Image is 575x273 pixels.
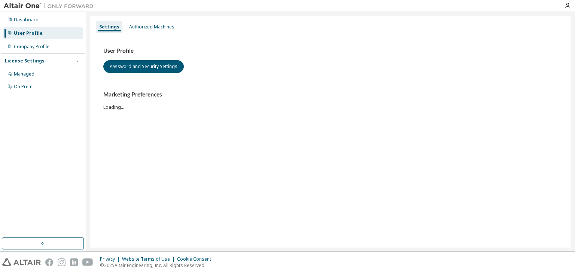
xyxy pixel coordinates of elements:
[2,258,41,266] img: altair_logo.svg
[45,258,53,266] img: facebook.svg
[100,256,122,262] div: Privacy
[58,258,66,266] img: instagram.svg
[103,47,558,55] h3: User Profile
[14,17,39,23] div: Dashboard
[103,60,184,73] button: Password and Security Settings
[82,258,93,266] img: youtube.svg
[177,256,216,262] div: Cookie Consent
[100,262,216,269] p: © 2025 Altair Engineering, Inc. All Rights Reserved.
[14,44,49,50] div: Company Profile
[14,84,33,90] div: On Prem
[70,258,78,266] img: linkedin.svg
[14,71,34,77] div: Managed
[5,58,45,64] div: License Settings
[122,256,177,262] div: Website Terms of Use
[99,24,119,30] div: Settings
[103,91,558,110] div: Loading...
[14,30,43,36] div: User Profile
[103,91,558,98] h3: Marketing Preferences
[4,2,97,10] img: Altair One
[129,24,174,30] div: Authorized Machines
